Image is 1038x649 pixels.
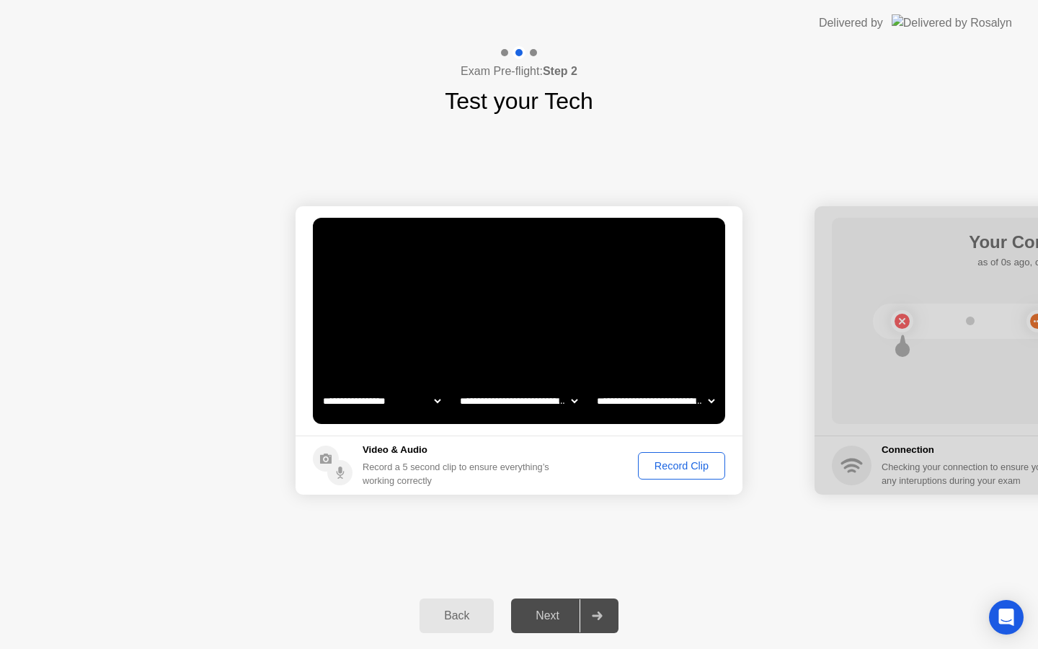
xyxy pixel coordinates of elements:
[543,65,577,77] b: Step 2
[363,443,555,457] h5: Video & Audio
[515,609,580,622] div: Next
[511,599,618,633] button: Next
[892,14,1012,31] img: Delivered by Rosalyn
[420,599,494,633] button: Back
[457,387,580,415] select: Available speakers
[819,14,883,32] div: Delivered by
[989,600,1024,635] div: Open Intercom Messenger
[643,460,720,472] div: Record Clip
[363,460,555,487] div: Record a 5 second clip to ensure everything’s working correctly
[445,84,593,118] h1: Test your Tech
[594,387,717,415] select: Available microphones
[320,387,443,415] select: Available cameras
[461,63,577,80] h4: Exam Pre-flight:
[424,609,489,622] div: Back
[638,452,725,480] button: Record Clip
